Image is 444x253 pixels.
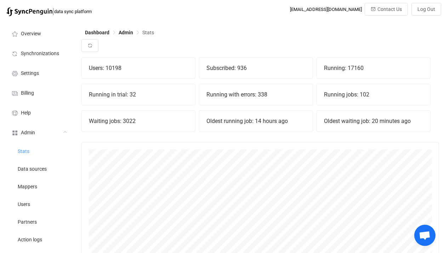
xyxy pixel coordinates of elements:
[82,84,195,105] div: Running in trial: 32
[4,177,74,195] a: Mappers
[6,7,52,16] img: syncpenguin.svg
[21,31,41,37] span: Overview
[21,71,39,76] span: Settings
[4,23,74,43] a: Overview
[82,111,195,131] div: Waiting jobs: 3022
[417,6,435,12] span: Log Out
[18,219,37,225] span: Partners
[6,6,92,16] a: |data sync platform
[4,63,74,83] a: Settings
[365,3,408,16] button: Contact Us
[21,110,31,116] span: Help
[4,142,74,160] a: Stats
[85,30,154,35] div: Breadcrumb
[414,225,436,246] a: Open chat
[317,111,430,131] div: Oldest waiting job: 20 minutes ago
[4,230,74,248] a: Action logs
[52,6,54,16] span: |
[4,102,74,122] a: Help
[317,58,430,78] div: Running: 17160
[119,30,133,35] span: Admin
[18,166,47,172] span: Data sources
[85,30,109,35] span: Dashboard
[199,111,313,131] div: Oldest running job: 14 hours ago
[4,213,74,230] a: Partners
[377,6,402,12] span: Contact Us
[317,84,430,105] div: Running jobs: 102
[199,84,313,105] div: Running with errors: 338
[21,90,34,96] span: Billing
[199,58,313,78] div: Subscribed: 936
[4,195,74,213] a: Users
[18,184,37,190] span: Mappers
[82,58,195,78] div: Users: 10198
[4,83,74,102] a: Billing
[142,30,154,35] span: Stats
[18,202,30,207] span: Users
[21,51,59,57] span: Synchronizations
[4,160,74,177] a: Data sources
[290,7,362,12] div: [EMAIL_ADDRESS][DOMAIN_NAME]
[411,3,441,16] button: Log Out
[18,149,29,154] span: Stats
[54,9,92,14] span: data sync platform
[21,130,35,136] span: Admin
[4,43,74,63] a: Synchronizations
[18,237,42,243] span: Action logs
